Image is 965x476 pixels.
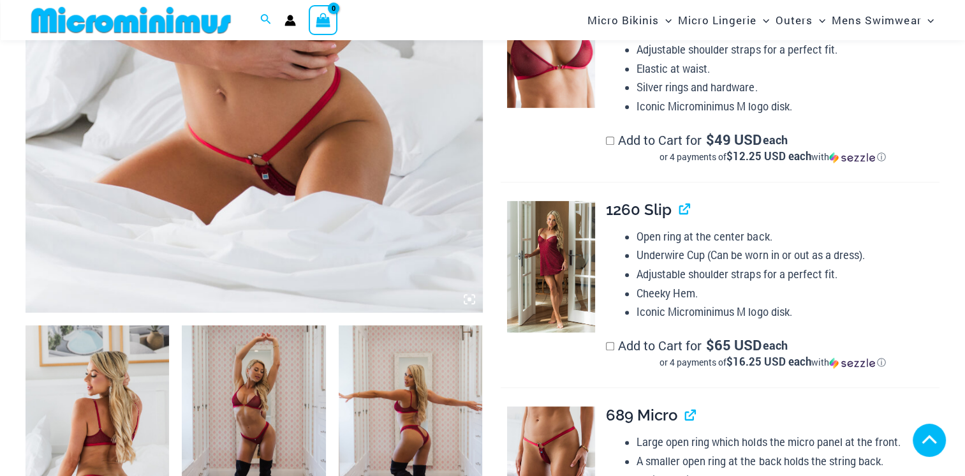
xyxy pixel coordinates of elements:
[637,227,939,246] li: Open ring at the center back.
[706,339,762,352] span: 65 USD
[706,130,714,149] span: $
[606,356,939,369] div: or 4 payments of$16.25 USD eachwithSezzle Click to learn more about Sezzle
[813,4,825,36] span: Menu Toggle
[637,452,939,471] li: A smaller open ring at the back holds the string back.
[726,149,811,163] span: $12.25 USD each
[829,152,875,163] img: Sezzle
[829,4,937,36] a: Mens SwimwearMenu ToggleMenu Toggle
[507,201,595,332] img: Guilty Pleasures Red 1260 Slip
[637,302,939,322] li: Iconic Microminimus M logo disk.
[756,4,769,36] span: Menu Toggle
[26,6,236,34] img: MM SHOP LOGO FLAT
[637,246,939,265] li: Underwire Cup (Can be worn in or out as a dress).
[832,4,921,36] span: Mens Swimwear
[659,4,672,36] span: Menu Toggle
[706,336,714,354] span: $
[587,4,659,36] span: Micro Bikinis
[829,357,875,369] img: Sezzle
[706,133,762,146] span: 49 USD
[606,200,672,219] span: 1260 Slip
[921,4,934,36] span: Menu Toggle
[637,433,939,452] li: Large open ring which holds the micro panel at the front.
[582,2,939,38] nav: Site Navigation
[678,4,756,36] span: Micro Lingerie
[260,12,272,29] a: Search icon link
[606,151,939,163] div: or 4 payments of$12.25 USD eachwithSezzle Click to learn more about Sezzle
[606,337,939,369] label: Add to Cart for
[606,342,614,350] input: Add to Cart for$65 USD eachor 4 payments of$16.25 USD eachwithSezzle Click to learn more about Se...
[606,151,939,163] div: or 4 payments of with
[726,354,811,369] span: $16.25 USD each
[606,137,614,145] input: Add to Cart for$49 USD eachor 4 payments of$12.25 USD eachwithSezzle Click to learn more about Se...
[284,15,296,26] a: Account icon link
[675,4,772,36] a: Micro LingerieMenu ToggleMenu Toggle
[606,356,939,369] div: or 4 payments of with
[762,339,787,352] span: each
[637,284,939,303] li: Cheeky Hem.
[637,78,939,97] li: Silver rings and hardware.
[309,5,338,34] a: View Shopping Cart, empty
[762,133,787,146] span: each
[637,59,939,78] li: Elastic at waist.
[637,97,939,116] li: Iconic Microminimus M logo disk.
[776,4,813,36] span: Outers
[606,131,939,163] label: Add to Cart for
[584,4,675,36] a: Micro BikinisMenu ToggleMenu Toggle
[637,40,939,59] li: Adjustable shoulder straps for a perfect fit.
[606,406,677,424] span: 689 Micro
[637,265,939,284] li: Adjustable shoulder straps for a perfect fit.
[772,4,829,36] a: OutersMenu ToggleMenu Toggle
